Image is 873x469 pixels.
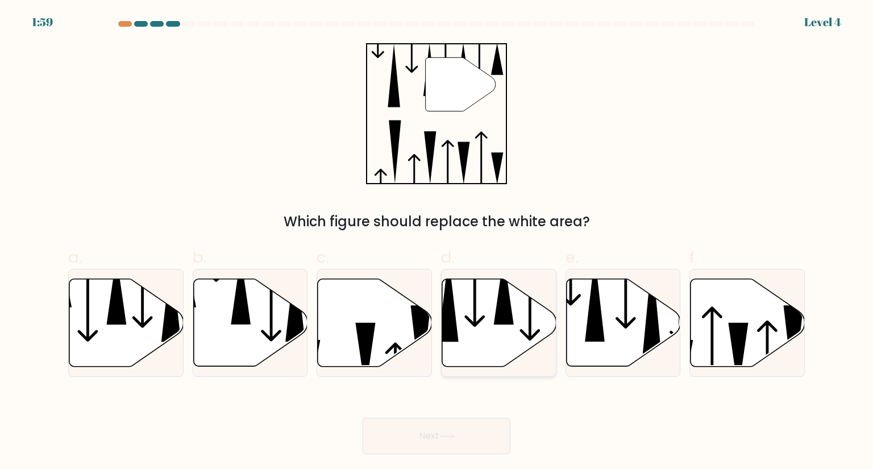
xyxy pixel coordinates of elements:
[32,14,53,31] div: 1:59
[689,246,697,268] span: f.
[317,246,329,268] span: c.
[68,246,82,268] span: a.
[804,14,841,31] div: Level 4
[426,57,496,111] g: "
[566,246,578,268] span: e.
[75,211,798,232] div: Which figure should replace the white area?
[363,418,510,454] button: Next
[193,246,206,268] span: b.
[441,246,455,268] span: d.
